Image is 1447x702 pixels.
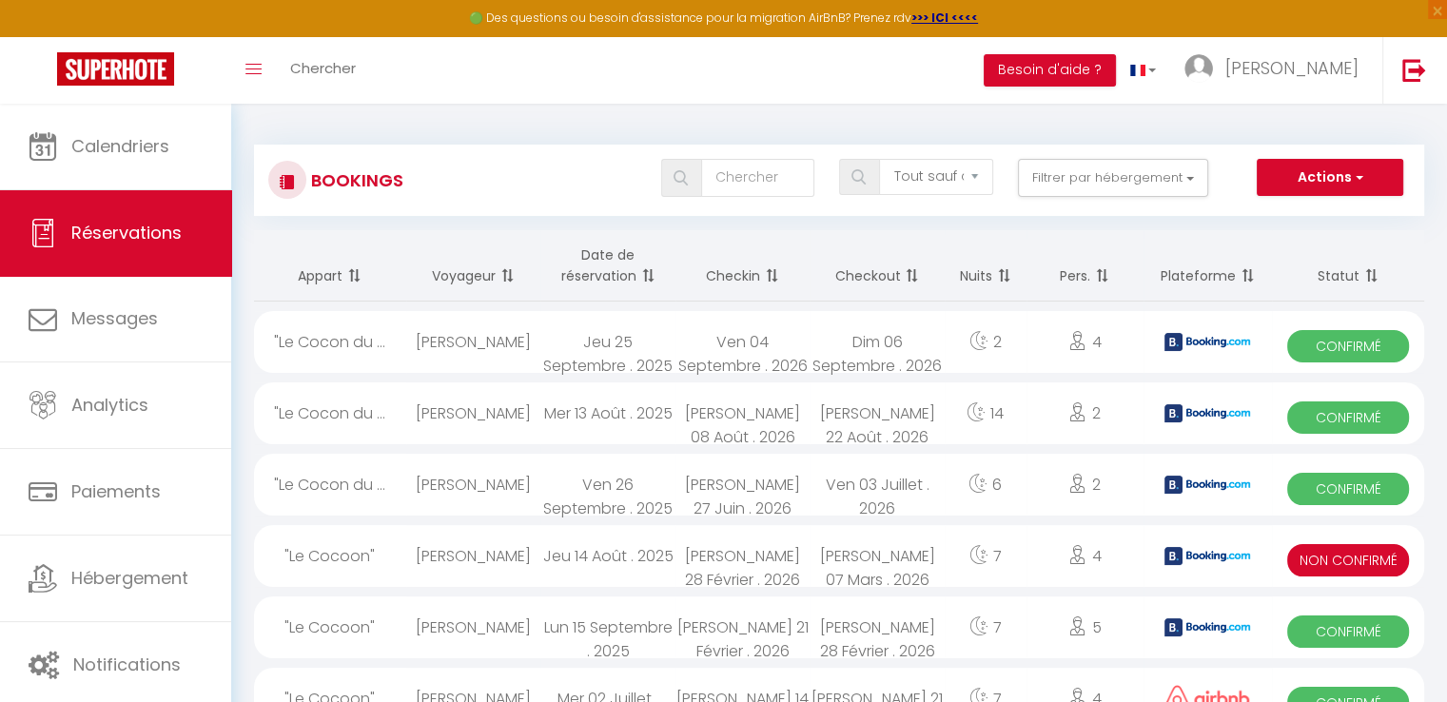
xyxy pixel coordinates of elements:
h3: Bookings [306,159,403,202]
a: Chercher [276,37,370,104]
th: Sort by status [1272,230,1424,302]
span: Hébergement [71,566,188,590]
span: [PERSON_NAME] [1225,56,1359,80]
input: Chercher [701,159,814,197]
span: Réservations [71,221,182,244]
span: Notifications [73,653,181,676]
a: ... [PERSON_NAME] [1170,37,1382,104]
span: Analytics [71,393,148,417]
button: Filtrer par hébergement [1018,159,1208,197]
button: Besoin d'aide ? [984,54,1116,87]
th: Sort by nights [945,230,1027,302]
th: Sort by rentals [254,230,406,302]
button: Actions [1257,159,1403,197]
span: Messages [71,306,158,330]
th: Sort by channel [1144,230,1272,302]
th: Sort by checkin [675,230,810,302]
th: Sort by guest [406,230,540,302]
span: Chercher [290,58,356,78]
img: Super Booking [57,52,174,86]
a: >>> ICI <<<< [911,10,978,26]
img: logout [1402,58,1426,82]
th: Sort by checkout [810,230,944,302]
span: Calendriers [71,134,169,158]
th: Sort by booking date [540,230,675,302]
img: ... [1184,54,1213,83]
span: Paiements [71,479,161,503]
th: Sort by people [1027,230,1144,302]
